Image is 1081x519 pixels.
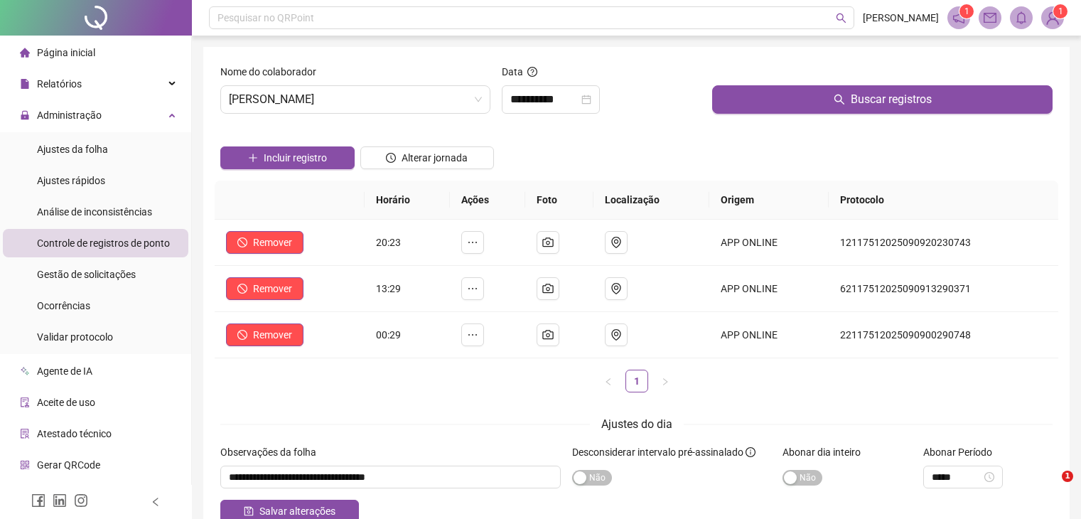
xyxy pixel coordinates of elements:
[74,493,88,508] span: instagram
[604,378,613,386] span: left
[601,417,672,431] span: Ajustes do dia
[829,312,1058,358] td: 22117512025090900290748
[37,144,108,155] span: Ajustes da folha
[952,11,965,24] span: notification
[829,220,1058,266] td: 12117512025090920230743
[220,146,355,169] button: Incluir registro
[226,323,303,346] button: Remover
[467,237,478,248] span: ellipsis
[237,330,247,340] span: stop
[964,6,969,16] span: 1
[20,397,30,407] span: audit
[525,181,593,220] th: Foto
[1033,471,1067,505] iframe: Intercom live chat
[376,283,401,294] span: 13:29
[542,237,554,248] span: camera
[37,206,152,218] span: Análise de inconsistências
[226,231,303,254] button: Remover
[626,370,647,392] a: 1
[1042,7,1063,28] img: 82184
[829,266,1058,312] td: 62117512025090913290371
[611,329,622,341] span: environment
[836,13,846,23] span: search
[20,48,30,58] span: home
[229,86,482,113] span: DANILO GERONIMO DA SILVA
[625,370,648,392] li: 1
[542,329,554,341] span: camera
[709,220,829,266] td: APP ONLINE
[782,444,870,460] label: Abonar dia inteiro
[527,67,537,77] span: question-circle
[264,150,327,166] span: Incluir registro
[20,79,30,89] span: file
[402,150,468,166] span: Alterar jornada
[37,397,95,408] span: Aceite de uso
[1062,471,1073,482] span: 1
[959,4,974,18] sup: 1
[253,327,292,343] span: Remover
[20,429,30,439] span: solution
[611,283,622,294] span: environment
[253,235,292,250] span: Remover
[37,175,105,186] span: Ajustes rápidos
[834,94,845,105] span: search
[37,459,100,471] span: Gerar QRCode
[37,109,102,121] span: Administração
[226,277,303,300] button: Remover
[259,503,335,519] span: Salvar alterações
[709,266,829,312] td: APP ONLINE
[376,329,401,341] span: 00:29
[253,281,292,296] span: Remover
[467,329,478,341] span: ellipsis
[37,300,90,311] span: Ocorrências
[1058,6,1063,16] span: 1
[53,493,67,508] span: linkedin
[37,331,113,343] span: Validar protocolo
[360,146,495,169] button: Alterar jornada
[829,181,1058,220] th: Protocolo
[709,312,829,358] td: APP ONLINE
[661,378,669,386] span: right
[746,447,755,457] span: info-circle
[37,365,92,377] span: Agente de IA
[20,110,30,120] span: lock
[1015,11,1028,24] span: bell
[37,269,136,280] span: Gestão de solicitações
[244,506,254,516] span: save
[851,91,932,108] span: Buscar registros
[37,237,170,249] span: Controle de registros de ponto
[365,181,450,220] th: Horário
[597,370,620,392] li: Página anterior
[502,66,523,77] span: Data
[1053,4,1067,18] sup: Atualize o seu contato no menu Meus Dados
[376,237,401,248] span: 20:23
[709,181,829,220] th: Origem
[37,78,82,90] span: Relatórios
[863,10,939,26] span: [PERSON_NAME]
[237,237,247,247] span: stop
[37,47,95,58] span: Página inicial
[37,428,112,439] span: Atestado técnico
[248,153,258,163] span: plus
[467,283,478,294] span: ellipsis
[237,284,247,294] span: stop
[654,370,677,392] li: Próxima página
[984,11,996,24] span: mail
[654,370,677,392] button: right
[712,85,1053,114] button: Buscar registros
[20,460,30,470] span: qrcode
[572,446,743,458] span: Desconsiderar intervalo pré-assinalado
[450,181,525,220] th: Ações
[151,497,161,507] span: left
[220,444,326,460] label: Observações da folha
[220,64,326,80] label: Nome do colaborador
[611,237,622,248] span: environment
[31,493,45,508] span: facebook
[593,181,709,220] th: Localização
[542,283,554,294] span: camera
[923,444,1001,460] label: Abonar Período
[386,153,396,163] span: clock-circle
[360,154,495,165] a: Alterar jornada
[597,370,620,392] button: left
